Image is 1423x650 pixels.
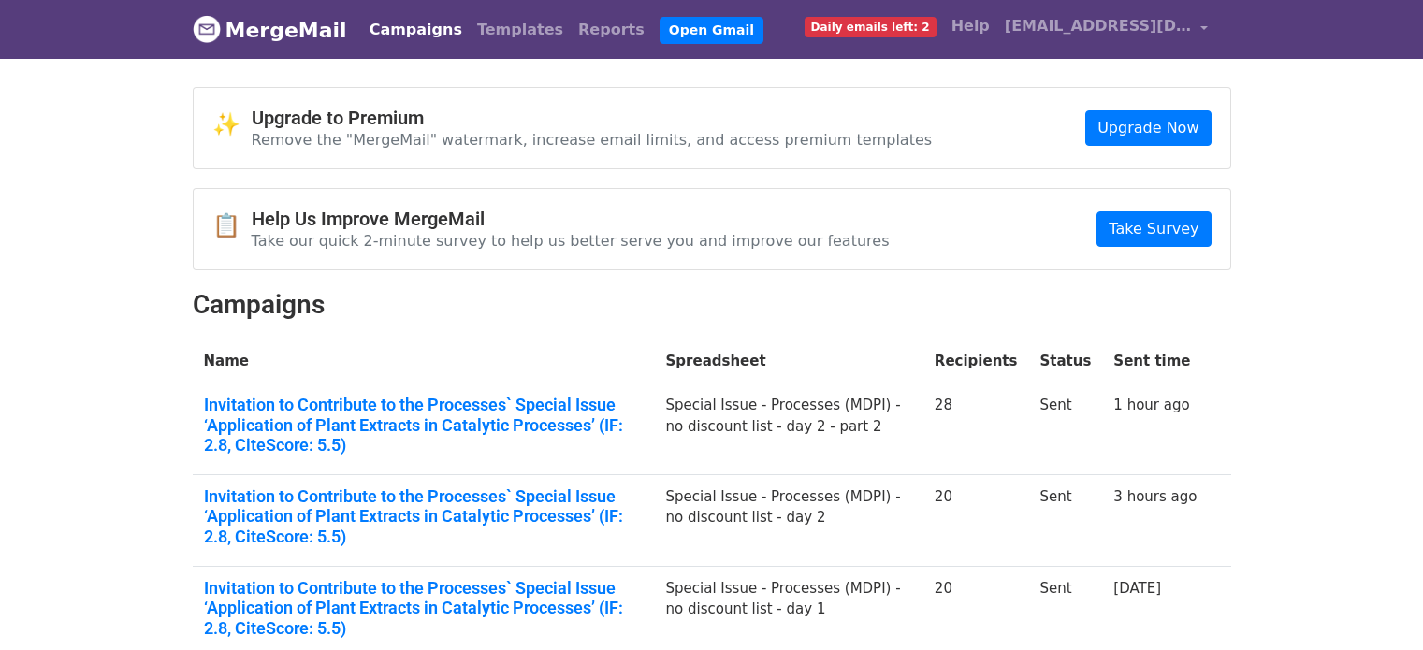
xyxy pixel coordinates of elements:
[1113,580,1161,597] a: [DATE]
[797,7,944,45] a: Daily emails left: 2
[252,107,933,129] h4: Upgrade to Premium
[1028,339,1102,383] th: Status
[805,17,937,37] span: Daily emails left: 2
[571,11,652,49] a: Reports
[193,289,1231,321] h2: Campaigns
[470,11,571,49] a: Templates
[252,208,890,230] h4: Help Us Improve MergeMail
[193,339,655,383] th: Name
[997,7,1216,51] a: [EMAIL_ADDRESS][DOMAIN_NAME]
[1028,383,1102,475] td: Sent
[655,339,923,383] th: Spreadsheet
[923,339,1029,383] th: Recipients
[655,474,923,566] td: Special Issue - Processes (MDPI) - no discount list - day 2
[1113,488,1197,505] a: 3 hours ago
[1096,211,1211,247] a: Take Survey
[362,11,470,49] a: Campaigns
[204,395,644,455] a: Invitation to Contribute to the Processes` Special Issue ‘Application of Plant Extracts in Cataly...
[944,7,997,45] a: Help
[660,17,763,44] a: Open Gmail
[212,111,252,138] span: ✨
[204,578,644,639] a: Invitation to Contribute to the Processes` Special Issue ‘Application of Plant Extracts in Cataly...
[193,15,221,43] img: MergeMail logo
[252,130,933,150] p: Remove the "MergeMail" watermark, increase email limits, and access premium templates
[923,474,1029,566] td: 20
[204,486,644,547] a: Invitation to Contribute to the Processes` Special Issue ‘Application of Plant Extracts in Cataly...
[193,10,347,50] a: MergeMail
[1085,110,1211,146] a: Upgrade Now
[1102,339,1208,383] th: Sent time
[655,383,923,475] td: Special Issue - Processes (MDPI) - no discount list - day 2 - part 2
[1005,15,1192,37] span: [EMAIL_ADDRESS][DOMAIN_NAME]
[1113,397,1189,413] a: 1 hour ago
[923,383,1029,475] td: 28
[1028,474,1102,566] td: Sent
[252,231,890,251] p: Take our quick 2-minute survey to help us better serve you and improve our features
[212,212,252,239] span: 📋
